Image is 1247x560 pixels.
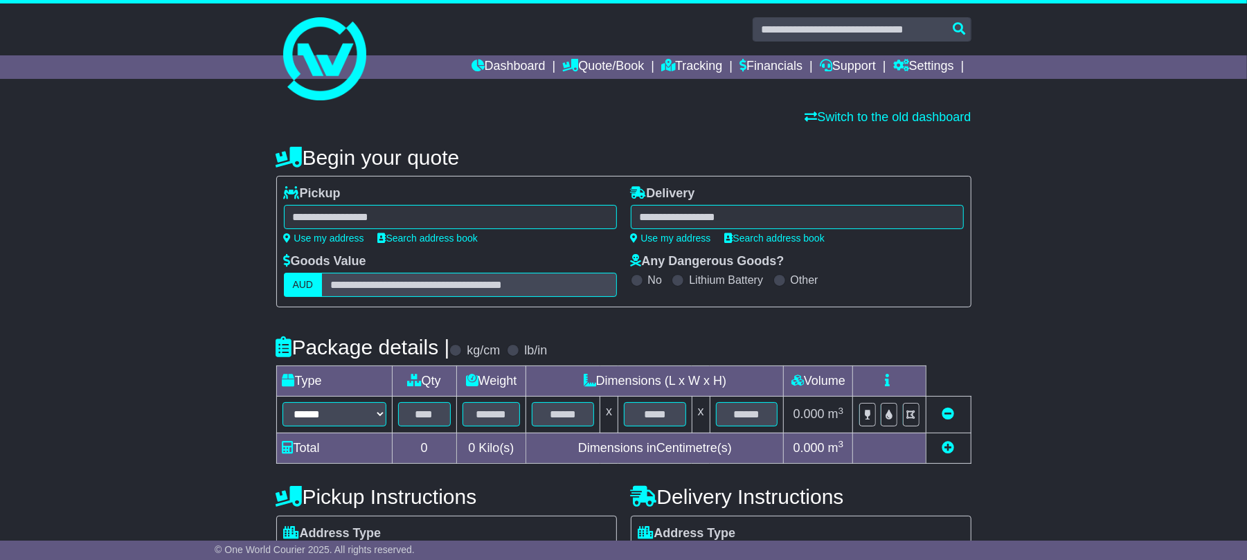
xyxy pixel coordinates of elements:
span: m [828,441,844,455]
span: m [828,407,844,421]
sup: 3 [838,406,844,416]
a: Use my address [631,233,711,244]
label: Other [791,273,818,287]
span: 0 [468,441,475,455]
td: Kilo(s) [456,433,526,463]
td: Total [276,433,392,463]
label: Address Type [638,526,736,541]
label: Pickup [284,186,341,201]
a: Search address book [725,233,825,244]
label: Delivery [631,186,695,201]
label: Goods Value [284,254,366,269]
h4: Package details | [276,336,450,359]
td: Dimensions (L x W x H) [526,366,784,397]
td: Volume [784,366,853,397]
a: Dashboard [472,55,546,79]
label: lb/in [524,343,547,359]
td: x [692,397,710,433]
a: Use my address [284,233,364,244]
a: Search address book [378,233,478,244]
td: Qty [392,366,456,397]
td: x [600,397,618,433]
a: Add new item [942,441,955,455]
span: 0.000 [793,407,825,421]
label: kg/cm [467,343,500,359]
label: AUD [284,273,323,297]
td: Weight [456,366,526,397]
a: Remove this item [942,407,955,421]
span: 0.000 [793,441,825,455]
label: Lithium Battery [689,273,763,287]
sup: 3 [838,439,844,449]
h4: Pickup Instructions [276,485,617,508]
a: Switch to the old dashboard [805,110,971,124]
a: Settings [893,55,954,79]
label: No [648,273,662,287]
h4: Begin your quote [276,146,971,169]
span: © One World Courier 2025. All rights reserved. [215,544,415,555]
a: Financials [739,55,802,79]
td: Type [276,366,392,397]
a: Tracking [661,55,722,79]
a: Quote/Book [562,55,644,79]
label: Any Dangerous Goods? [631,254,784,269]
h4: Delivery Instructions [631,485,971,508]
label: Address Type [284,526,382,541]
a: Support [820,55,876,79]
td: 0 [392,433,456,463]
td: Dimensions in Centimetre(s) [526,433,784,463]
